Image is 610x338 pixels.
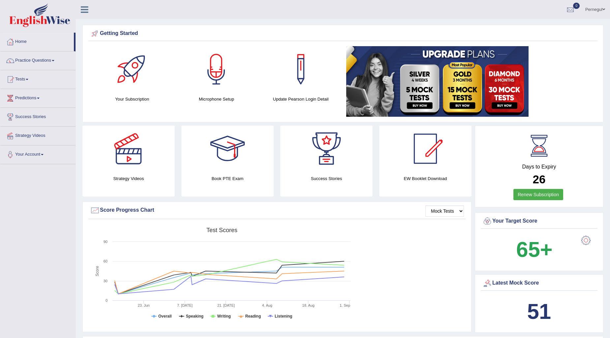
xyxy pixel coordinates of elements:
a: Tests [0,70,76,87]
tspan: Listening [275,314,292,319]
a: Success Stories [0,108,76,124]
tspan: Writing [217,314,231,319]
text: 30 [104,279,107,283]
a: Predictions [0,89,76,106]
tspan: 21. [DATE] [217,303,235,307]
tspan: 4. Aug [262,303,272,307]
text: 60 [104,259,107,263]
h4: Strategy Videos [82,175,175,182]
tspan: 7. [DATE] [177,303,193,307]
img: small5.jpg [346,46,529,117]
tspan: Score [95,266,100,276]
div: Getting Started [90,29,596,39]
h4: Microphone Setup [178,96,256,103]
h4: EW Booklet Download [379,175,472,182]
div: Score Progress Chart [90,205,464,215]
h4: Book PTE Exam [181,175,274,182]
a: Your Account [0,145,76,162]
text: 90 [104,240,107,244]
a: Practice Questions [0,51,76,68]
tspan: 1. Sep [340,303,350,307]
tspan: 18. Aug [302,303,315,307]
tspan: Test scores [206,227,237,233]
a: Renew Subscription [513,189,563,200]
h4: Days to Expiry [482,164,596,170]
tspan: Reading [245,314,261,319]
h4: Your Subscription [93,96,171,103]
h4: Update Pearson Login Detail [262,96,340,103]
b: 65+ [516,237,553,261]
text: 0 [106,298,107,302]
div: Your Target Score [482,216,596,226]
tspan: 23. Jun [138,303,150,307]
b: 51 [527,299,551,323]
a: Home [0,33,74,49]
span: 0 [573,3,580,9]
div: Latest Mock Score [482,278,596,288]
tspan: Speaking [186,314,203,319]
tspan: Overall [158,314,172,319]
h4: Success Stories [280,175,373,182]
b: 26 [533,173,546,186]
a: Strategy Videos [0,127,76,143]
